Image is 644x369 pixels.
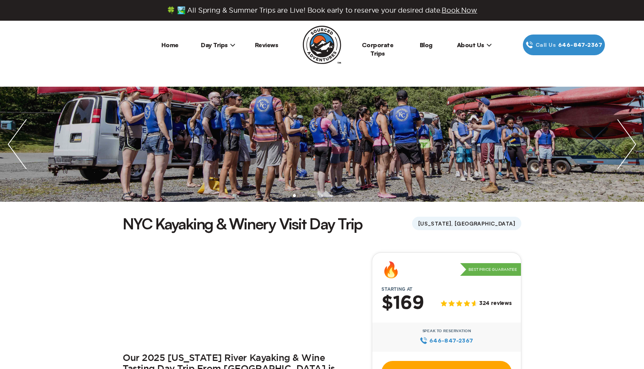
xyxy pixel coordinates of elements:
li: slide item 6 [339,194,342,197]
li: slide item 7 [348,194,351,197]
li: slide item 5 [330,194,333,197]
img: next slide / item [609,87,644,202]
h1: NYC Kayaking & Winery Visit Day Trip [123,213,362,234]
div: 🔥 [381,262,401,277]
img: Sourced Adventures company logo [303,26,341,64]
span: Call Us [533,41,558,49]
span: About Us [457,41,492,49]
li: slide item 3 [311,194,314,197]
p: Best Price Guarantee [460,263,521,276]
h2: $169 [381,293,424,313]
span: 324 reviews [479,300,512,307]
span: Starting at [372,287,422,292]
span: [US_STATE], [GEOGRAPHIC_DATA] [412,217,521,230]
span: Book Now [442,7,477,14]
span: Speak to Reservation [422,329,471,333]
a: Call Us646‍-847‍-2367 [523,35,605,55]
li: slide item 4 [320,194,324,197]
span: 646‍-847‍-2367 [558,41,602,49]
a: 646‍-847‍-2367 [420,336,473,345]
a: Blog [420,41,432,49]
span: Day Trips [201,41,235,49]
span: 🍀 🏞️ All Spring & Summer Trips are Live! Book early to reserve your desired date. [167,6,477,15]
li: slide item 1 [293,194,296,197]
a: Home [161,41,179,49]
span: 646‍-847‍-2367 [429,336,473,345]
li: slide item 2 [302,194,305,197]
a: Reviews [255,41,278,49]
a: Corporate Trips [362,41,394,57]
